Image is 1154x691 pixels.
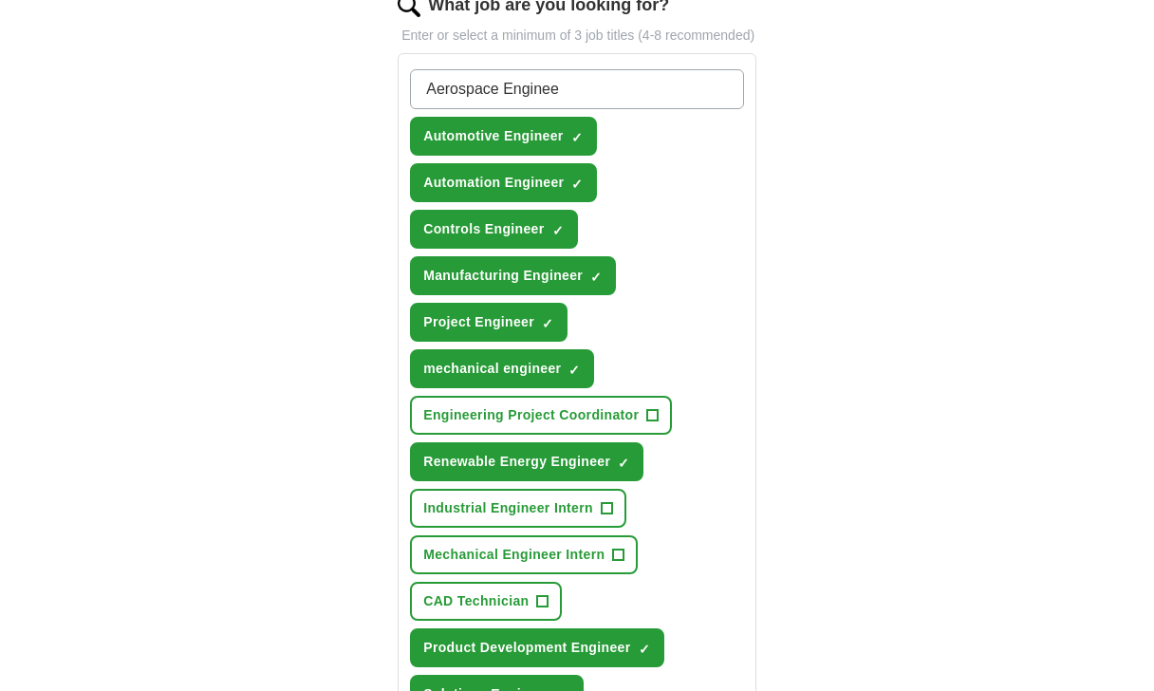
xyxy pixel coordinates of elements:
[639,642,650,657] span: ✓
[410,303,568,342] button: Project Engineer✓
[423,359,561,379] span: mechanical engineer
[410,628,663,667] button: Product Development Engineer✓
[410,396,672,435] button: Engineering Project Coordinator
[423,638,630,658] span: Product Development Engineer
[410,210,577,249] button: Controls Engineer✓
[568,363,580,378] span: ✓
[423,266,583,286] span: Manufacturing Engineer
[423,545,605,565] span: Mechanical Engineer Intern
[410,256,616,295] button: Manufacturing Engineer✓
[423,219,544,239] span: Controls Engineer
[552,223,564,238] span: ✓
[542,316,553,331] span: ✓
[423,452,610,472] span: Renewable Energy Engineer
[410,69,744,109] input: Type a job title and press enter
[410,535,638,574] button: Mechanical Engineer Intern
[423,173,564,193] span: Automation Engineer
[571,130,583,145] span: ✓
[410,582,562,621] button: CAD Technician
[410,442,643,481] button: Renewable Energy Engineer✓
[423,312,534,332] span: Project Engineer
[410,117,596,156] button: Automotive Engineer✓
[571,177,583,192] span: ✓
[590,270,602,285] span: ✓
[423,126,563,146] span: Automotive Engineer
[423,498,593,518] span: Industrial Engineer Intern
[410,163,597,202] button: Automation Engineer✓
[398,26,756,46] p: Enter or select a minimum of 3 job titles (4-8 recommended)
[410,349,594,388] button: mechanical engineer✓
[410,489,626,528] button: Industrial Engineer Intern
[423,591,529,611] span: CAD Technician
[423,405,639,425] span: Engineering Project Coordinator
[618,456,629,471] span: ✓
